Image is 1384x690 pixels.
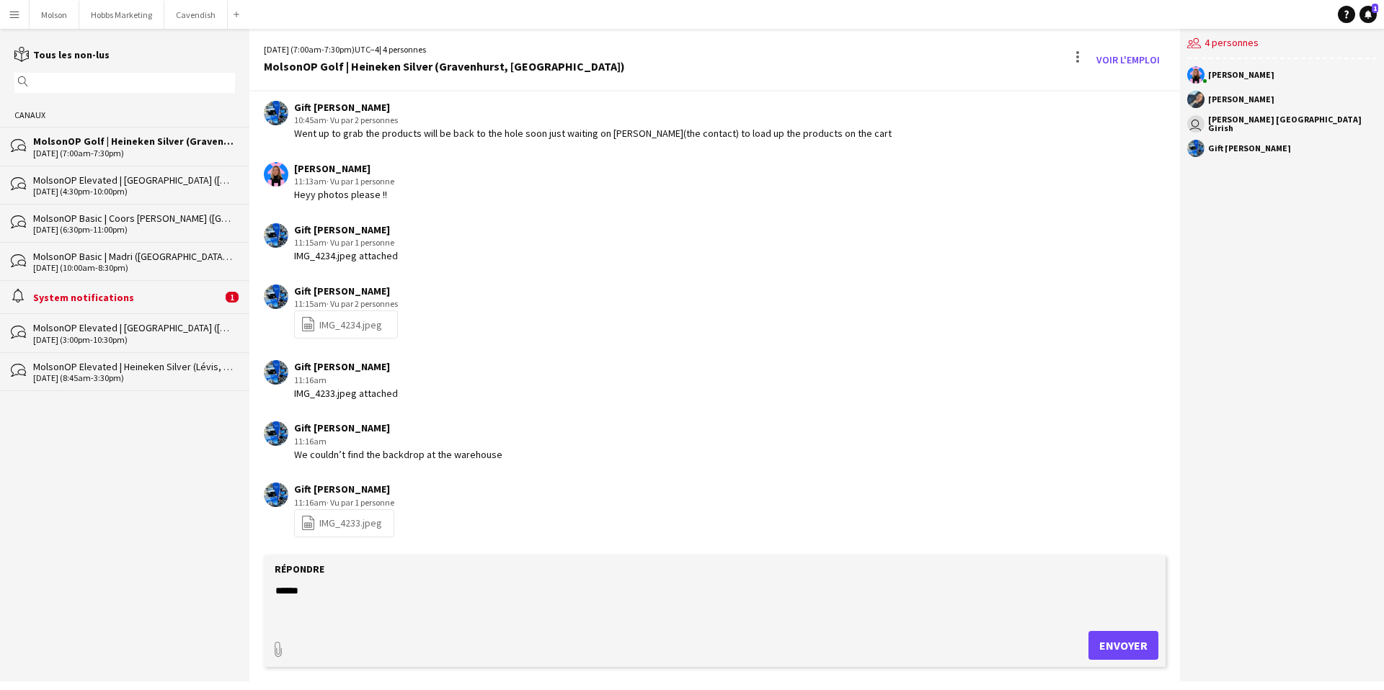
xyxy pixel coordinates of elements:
[1359,6,1377,23] a: 1
[1208,71,1274,79] div: [PERSON_NAME]
[294,374,398,387] div: 11:16am
[294,360,398,373] div: Gift [PERSON_NAME]
[294,175,394,188] div: 11:13am
[294,188,394,201] div: Heyy photos please !!
[1088,631,1158,660] button: Envoyer
[294,421,502,434] div: Gift [PERSON_NAME]
[294,162,394,175] div: [PERSON_NAME]
[294,483,394,496] div: Gift [PERSON_NAME]
[327,115,398,125] span: · Vu par 2 personnes
[33,212,235,225] div: MolsonOP Basic | Coors [PERSON_NAME] ([GEOGRAPHIC_DATA], [GEOGRAPHIC_DATA])
[294,496,394,509] div: 11:16am
[294,101,892,114] div: Gift [PERSON_NAME]
[1187,29,1377,59] div: 4 personnes
[33,148,235,158] div: [DATE] (7:00am-7:30pm)
[226,292,239,303] span: 1
[33,321,235,334] div: MolsonOP Elevated | [GEOGRAPHIC_DATA] ([GEOGRAPHIC_DATA], [GEOGRAPHIC_DATA])
[294,435,502,448] div: 11:16am
[301,316,382,333] a: IMG_4234.jpeg
[294,127,892,140] div: Went up to grab the products will be back to the hole soon just waiting on [PERSON_NAME](the cont...
[275,563,324,575] label: Répondre
[301,515,382,532] a: IMG_4233.jpeg
[264,43,625,56] div: [DATE] (7:00am-7:30pm) | 4 personnes
[79,1,164,29] button: Hobbs Marketing
[164,1,228,29] button: Cavendish
[294,387,398,400] div: IMG_4233.jpeg attached
[30,1,79,29] button: Molson
[355,44,379,55] span: UTC−4
[33,187,235,197] div: [DATE] (4:30pm-10:00pm)
[33,250,235,263] div: MolsonOP Basic | Madri ([GEOGRAPHIC_DATA], [GEOGRAPHIC_DATA])
[33,135,235,148] div: MolsonOP Golf | Heineken Silver (Gravenhurst, [GEOGRAPHIC_DATA])
[1208,115,1377,133] div: [PERSON_NAME] [GEOGRAPHIC_DATA] Girish
[33,291,222,304] div: System notifications
[294,236,398,249] div: 11:15am
[1208,95,1274,104] div: [PERSON_NAME]
[264,60,625,73] div: MolsonOP Golf | Heineken Silver (Gravenhurst, [GEOGRAPHIC_DATA])
[33,263,235,273] div: [DATE] (10:00am-8:30pm)
[33,174,235,187] div: MolsonOP Elevated | [GEOGRAPHIC_DATA] ([GEOGRAPHIC_DATA], [GEOGRAPHIC_DATA])
[294,249,398,262] div: IMG_4234.jpeg attached
[294,114,892,127] div: 10:45am
[294,223,398,236] div: Gift [PERSON_NAME]
[327,298,398,309] span: · Vu par 2 personnes
[294,297,398,310] div: 11:15am
[327,237,394,248] span: · Vu par 1 personne
[33,373,235,383] div: [DATE] (8:45am-3:30pm)
[327,176,394,187] span: · Vu par 1 personne
[14,48,110,61] a: Tous les non-lus
[294,448,502,461] div: We couldn’t find the backdrop at the warehouse
[33,360,235,373] div: MolsonOP Elevated | Heineken Silver (Lévis, [GEOGRAPHIC_DATA])
[33,335,235,345] div: [DATE] (3:00pm-10:30pm)
[1091,48,1166,71] a: Voir l'emploi
[33,225,235,235] div: [DATE] (6:30pm-11:00pm)
[294,284,398,297] div: Gift [PERSON_NAME]
[1372,4,1378,13] span: 1
[1208,144,1291,153] div: Gift [PERSON_NAME]
[327,497,394,508] span: · Vu par 1 personne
